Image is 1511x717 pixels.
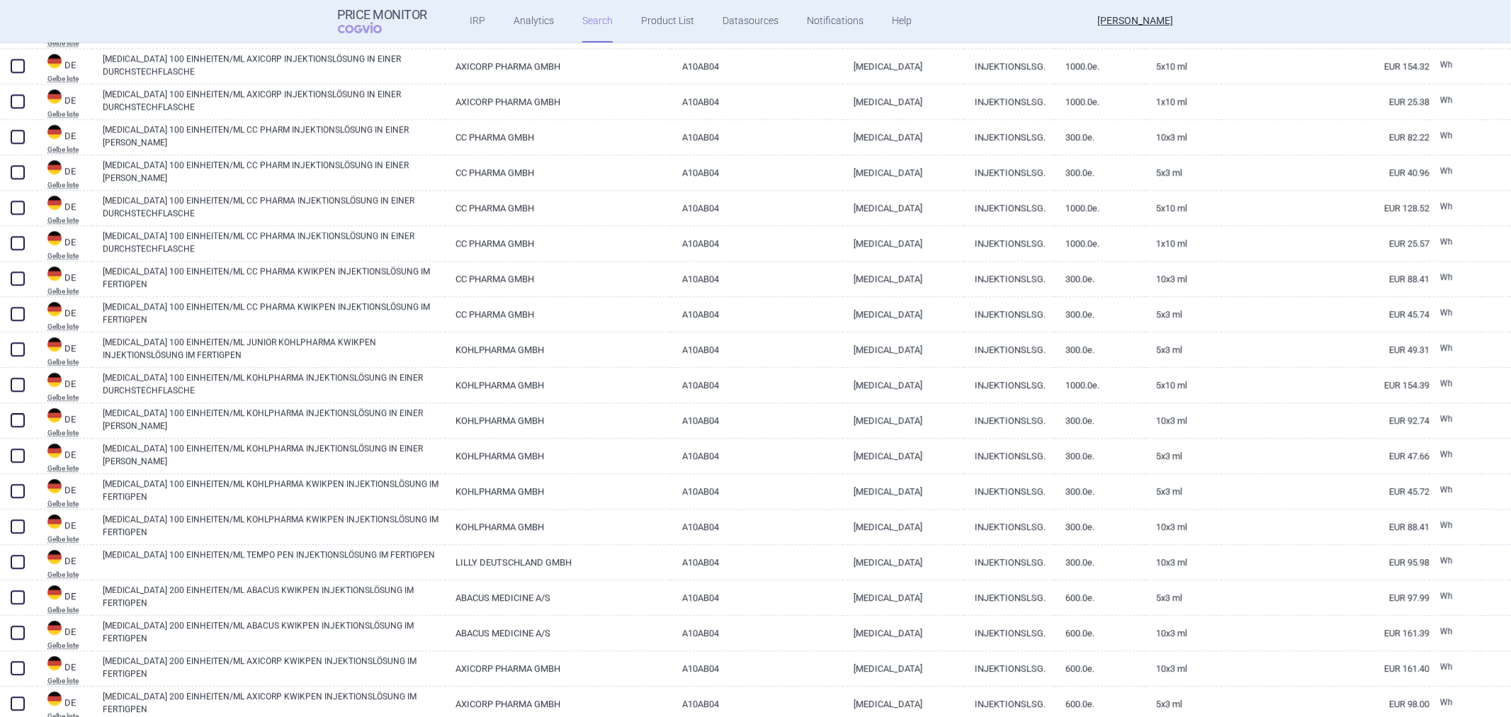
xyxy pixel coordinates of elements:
a: EUR 47.66 [1221,439,1430,473]
a: 300.0E. [1055,509,1145,544]
a: DEDEGelbe liste [37,300,92,330]
a: 10X3 ML [1145,403,1221,438]
a: 5X3 ML [1145,155,1221,190]
a: Wh [1430,480,1482,501]
a: A10AB04 [672,474,843,509]
abbr: Gelbe liste — Gelbe Liste online database by Medizinische Medien Informations GmbH (MMI), Germany [47,358,92,366]
a: INJEKTIONSLSG. [964,509,1055,544]
a: 600.0E. [1055,651,1145,686]
span: Wholesale price without VAT [1440,343,1453,353]
span: Wholesale price without VAT [1440,166,1453,176]
img: Germany [47,160,62,174]
a: KOHLPHARMA GMBH [445,439,672,473]
img: Germany [47,691,62,706]
a: 300.0E. [1055,332,1145,367]
a: 1000.0E. [1055,226,1145,261]
a: [MEDICAL_DATA] [843,120,964,154]
abbr: Gelbe liste — Gelbe Liste online database by Medizinische Medien Informations GmbH (MMI), Germany [47,323,92,330]
a: [MEDICAL_DATA] [843,368,964,402]
a: [MEDICAL_DATA] 200 EINHEITEN/ML ABACUS KWIKPEN INJEKTIONSLÖSUNG IM FERTIGPEN [103,584,445,609]
a: EUR 154.32 [1221,49,1430,84]
a: Wh [1430,586,1482,607]
a: A10AB04 [672,403,843,438]
a: EUR 40.96 [1221,155,1430,190]
a: [MEDICAL_DATA] [843,439,964,473]
a: [MEDICAL_DATA] 100 EINHEITEN/ML KOHLPHARMA INJEKTIONSLÖSUNG IN EINER [PERSON_NAME] [103,442,445,468]
span: Wholesale price without VAT [1440,95,1453,105]
img: Germany [47,621,62,635]
a: AXICORP PHARMA GMBH [445,49,672,84]
a: 300.0E. [1055,403,1145,438]
abbr: Gelbe liste — Gelbe Liste online database by Medizinische Medien Informations GmbH (MMI), Germany [47,465,92,472]
a: EUR 45.74 [1221,297,1430,332]
a: [MEDICAL_DATA] 100 EINHEITEN/ML AXICORP INJEKTIONSLÖSUNG IN EINER DURCHSTECHFLASCHE [103,88,445,113]
abbr: Gelbe liste — Gelbe Liste online database by Medizinische Medien Informations GmbH (MMI), Germany [47,536,92,543]
a: DEDEGelbe liste [37,336,92,366]
a: 600.0E. [1055,580,1145,615]
a: [MEDICAL_DATA] [843,332,964,367]
span: Wholesale price without VAT [1440,237,1453,247]
a: 300.0E. [1055,297,1145,332]
a: Wh [1430,125,1482,147]
a: [MEDICAL_DATA] [843,651,964,686]
a: 5X3 ML [1145,297,1221,332]
a: A10AB04 [672,509,843,544]
img: Germany [47,373,62,387]
a: 1000.0E. [1055,368,1145,402]
a: [MEDICAL_DATA] [843,297,964,332]
abbr: Gelbe liste — Gelbe Liste online database by Medizinische Medien Informations GmbH (MMI), Germany [47,642,92,649]
a: 10X3 ML [1145,509,1221,544]
a: 5X10 ML [1145,368,1221,402]
a: Wh [1430,621,1482,643]
a: ABACUS MEDICINE A/S [445,616,672,650]
img: Germany [47,408,62,422]
a: CC PHARMA GMBH [445,191,672,225]
a: [MEDICAL_DATA] 100 EINHEITEN/ML AXICORP INJEKTIONSLÖSUNG IN EINER DURCHSTECHFLASCHE [103,52,445,78]
a: INJEKTIONSLSG. [964,155,1055,190]
a: 5X3 ML [1145,580,1221,615]
a: INJEKTIONSLSG. [964,49,1055,84]
a: [MEDICAL_DATA] 100 EINHEITEN/ML CC PHARMA KWIKPEN INJEKTIONSLÖSUNG IM FERTIGPEN [103,300,445,326]
a: EUR 88.41 [1221,261,1430,296]
a: Wh [1430,55,1482,76]
a: Wh [1430,551,1482,572]
span: Wholesale price without VAT [1440,307,1453,317]
a: Wh [1430,267,1482,288]
a: [MEDICAL_DATA] 100 EINHEITEN/ML CC PHARMA INJEKTIONSLÖSUNG IN EINER DURCHSTECHFLASCHE [103,194,445,220]
abbr: Gelbe liste — Gelbe Liste online database by Medizinische Medien Informations GmbH (MMI), Germany [47,217,92,224]
a: 300.0E. [1055,155,1145,190]
span: Wholesale price without VAT [1440,130,1453,140]
span: Wholesale price without VAT [1440,520,1453,530]
a: EUR 49.31 [1221,332,1430,367]
a: [MEDICAL_DATA] [843,261,964,296]
a: A10AB04 [672,439,843,473]
a: DEDEGelbe liste [37,265,92,295]
a: [MEDICAL_DATA] [843,84,964,119]
a: INJEKTIONSLSG. [964,545,1055,580]
a: EUR 95.98 [1221,545,1430,580]
a: EUR 161.39 [1221,616,1430,650]
a: [MEDICAL_DATA] 100 EINHEITEN/ML KOHLPHARMA INJEKTIONSLÖSUNG IN EINER DURCHSTECHFLASCHE [103,371,445,397]
span: Wholesale price without VAT [1440,378,1453,388]
abbr: Gelbe liste — Gelbe Liste online database by Medizinische Medien Informations GmbH (MMI), Germany [47,252,92,259]
a: Wh [1430,444,1482,465]
a: CC PHARMA GMBH [445,120,672,154]
a: A10AB04 [672,155,843,190]
a: EUR 161.40 [1221,651,1430,686]
a: A10AB04 [672,297,843,332]
span: COGVIO [338,22,402,33]
a: [MEDICAL_DATA] 100 EINHEITEN/ML JUNIOR KOHLPHARMA KWIKPEN INJEKTIONSLÖSUNG IM FERTIGPEN [103,336,445,361]
a: Wh [1430,409,1482,430]
a: DEDEGelbe liste [37,407,92,436]
a: [MEDICAL_DATA] 100 EINHEITEN/ML CC PHARMA INJEKTIONSLÖSUNG IN EINER DURCHSTECHFLASCHE [103,230,445,255]
a: INJEKTIONSLSG. [964,616,1055,650]
img: Germany [47,302,62,316]
a: 300.0E. [1055,439,1145,473]
a: Wh [1430,303,1482,324]
a: Wh [1430,338,1482,359]
a: 5X10 ML [1145,49,1221,84]
abbr: Gelbe liste — Gelbe Liste online database by Medizinische Medien Informations GmbH (MMI), Germany [47,181,92,188]
abbr: Gelbe liste — Gelbe Liste online database by Medizinische Medien Informations GmbH (MMI), Germany [47,288,92,295]
a: [MEDICAL_DATA] 100 EINHEITEN/ML TEMPO PEN INJEKTIONSLÖSUNG IM FERTIGPEN [103,548,445,574]
img: Germany [47,266,62,281]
